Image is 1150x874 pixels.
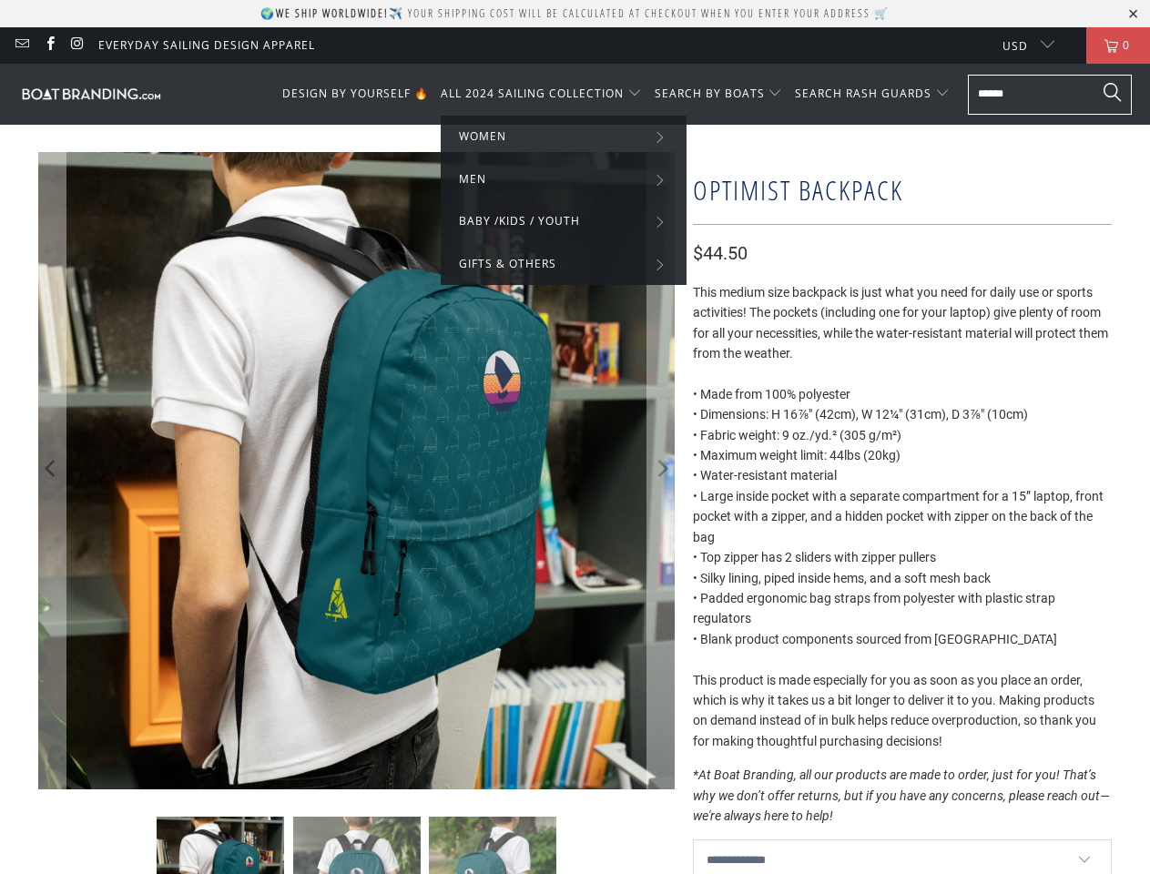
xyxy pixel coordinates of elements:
[98,36,315,56] a: Everyday Sailing Design Apparel
[459,254,556,274] span: GIFTS & OTHERS
[1002,38,1028,54] span: USD
[282,73,950,116] nav: Translation missing: en.navigation.header.main_nav
[441,73,642,116] summary: ALL 2024 SAILING COLLECTION
[693,166,1112,210] h1: Optimist Backpack
[38,152,676,789] img: Boatbranding Optimist Backpack Sailing-Gift Regatta Yacht Sailing-Lifestyle Sailing-Apparel Nauti...
[14,37,29,53] a: Email Boatbranding
[41,37,56,53] a: Boatbranding on Facebook
[18,85,164,102] img: Boatbranding
[795,73,950,116] summary: SEARCH RASH GUARDS
[282,73,429,116] a: DESIGN BY YOURSELF 🔥
[646,152,676,789] button: Next
[260,5,890,21] p: 🌍 ✈️ Your shipping cost will be calculated at checkout when you enter your address 🛒
[441,86,624,101] span: ALL 2024 SAILING COLLECTION
[1086,27,1150,64] a: 0
[693,242,748,264] span: $44.50
[282,86,429,101] span: DESIGN BY YOURSELF 🔥
[693,767,1110,823] em: *At Boat Branding, all our products are made to order, just for you! That’s why we don’t offer re...
[459,211,668,231] summary: BABY /KIDS / YOUTH
[693,282,1112,751] div: This medium size backpack is just what you need for daily use or sports activities! The pockets (...
[69,37,85,53] a: Boatbranding on Instagram
[1118,27,1135,64] span: 0
[988,27,1054,64] button: USD
[459,127,668,147] summary: WOMEN
[459,169,668,189] summary: MEN
[795,86,931,101] span: SEARCH RASH GUARDS
[37,152,66,789] button: Previous
[276,5,389,21] strong: We ship worldwide!
[459,254,668,274] summary: GIFTS & OTHERS
[655,86,765,101] span: SEARCH BY BOATS
[459,169,486,189] span: MEN
[459,211,580,231] span: BABY /KIDS / YOUTH
[459,127,506,147] span: WOMEN
[655,73,783,116] summary: SEARCH BY BOATS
